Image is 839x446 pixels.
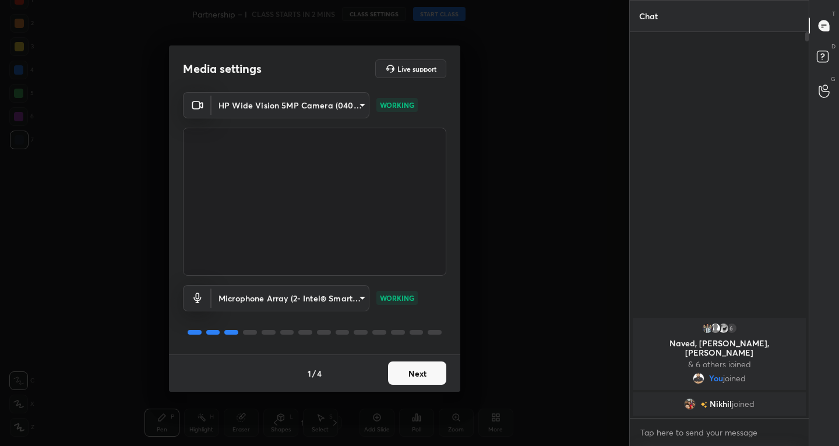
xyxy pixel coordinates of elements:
h4: 1 [308,367,311,380]
p: T [832,9,836,18]
div: 6 [726,322,738,334]
div: grid [630,315,809,418]
p: D [831,42,836,51]
p: G [831,75,836,83]
button: Next [388,361,446,385]
span: You [709,374,723,383]
img: no-rating-badge.077c3623.svg [700,402,707,408]
h2: Media settings [183,61,262,76]
p: WORKING [380,100,414,110]
img: 0cdeea995d7f487f8e115603a09b9cb6.jpg [701,322,713,334]
span: joined [732,399,755,409]
span: Nikhil [710,399,732,409]
h5: Live support [397,65,436,72]
p: & 6 others joined [640,360,799,369]
img: default.png [710,322,721,334]
h4: 4 [317,367,322,380]
div: HP Wide Vision 5MP Camera (0408:5464) [211,285,369,311]
p: Chat [630,1,667,31]
p: Naved, [PERSON_NAME], [PERSON_NAME] [640,339,799,357]
div: HP Wide Vision 5MP Camera (0408:5464) [211,92,369,118]
img: 75c73dcfa12a45d2ae90345e5e55ddb5.None [718,322,729,334]
span: joined [723,374,746,383]
img: eb572a6c184c4c0488efe4485259b19d.jpg [693,373,704,384]
p: WORKING [380,293,414,303]
h4: / [312,367,316,380]
img: 3 [684,398,696,410]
